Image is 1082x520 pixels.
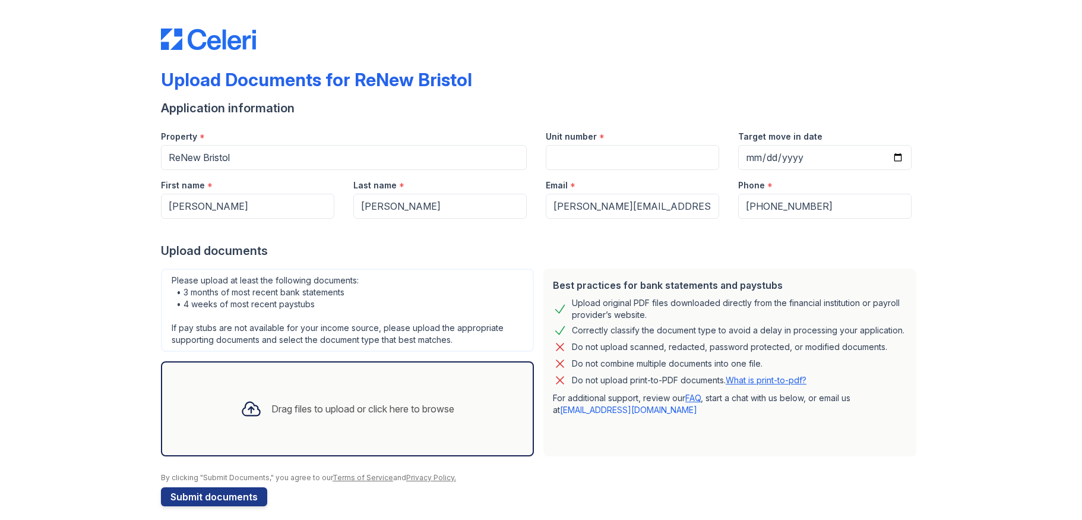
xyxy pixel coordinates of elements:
label: Email [546,179,568,191]
div: By clicking "Submit Documents," you agree to our and [161,473,921,483]
img: CE_Logo_Blue-a8612792a0a2168367f1c8372b55b34899dd931a85d93a1a3d3e32e68fde9ad4.png [161,29,256,50]
div: Do not upload scanned, redacted, password protected, or modified documents. [572,340,887,354]
label: First name [161,179,205,191]
label: Unit number [546,131,597,143]
label: Last name [353,179,397,191]
div: Best practices for bank statements and paystubs [553,278,907,292]
label: Property [161,131,197,143]
label: Target move in date [738,131,822,143]
button: Submit documents [161,487,267,506]
a: [EMAIL_ADDRESS][DOMAIN_NAME] [560,405,697,415]
div: Upload original PDF files downloaded directly from the financial institution or payroll provider’... [572,297,907,321]
p: For additional support, review our , start a chat with us below, or email us at [553,392,907,416]
div: Upload documents [161,242,921,259]
div: Application information [161,100,921,116]
label: Phone [738,179,765,191]
div: Upload Documents for ReNew Bristol [161,69,472,90]
div: Do not combine multiple documents into one file. [572,357,763,371]
div: Please upload at least the following documents: • 3 months of most recent bank statements • 4 wee... [161,269,534,352]
p: Do not upload print-to-PDF documents. [572,374,806,386]
a: Privacy Policy. [406,473,456,482]
a: Terms of Service [333,473,393,482]
a: What is print-to-pdf? [726,375,806,385]
a: FAQ [685,393,701,403]
div: Correctly classify the document type to avoid a delay in processing your application. [572,323,904,338]
div: Drag files to upload or click here to browse [271,402,454,416]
